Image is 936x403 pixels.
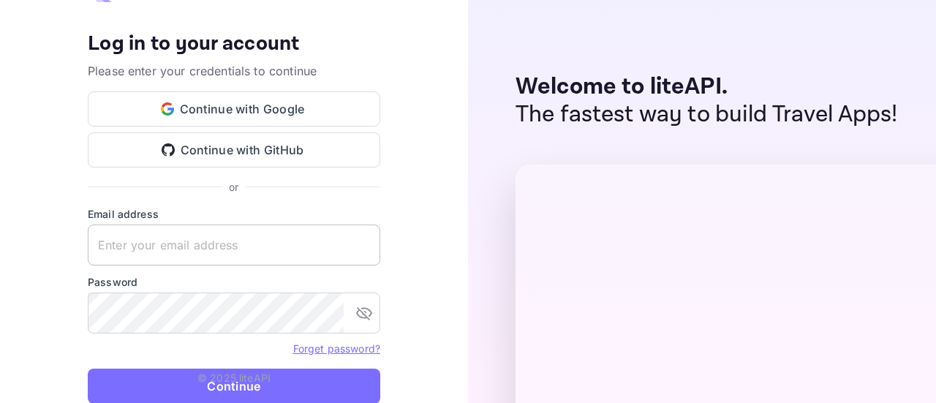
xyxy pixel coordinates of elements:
[197,370,271,385] p: © 2025 liteAPI
[229,179,238,195] p: or
[293,342,380,355] a: Forget password?
[88,31,380,57] h4: Log in to your account
[516,73,898,101] p: Welcome to liteAPI.
[350,298,379,328] button: toggle password visibility
[88,62,380,80] p: Please enter your credentials to continue
[88,225,380,265] input: Enter your email address
[88,132,380,167] button: Continue with GitHub
[88,206,380,222] label: Email address
[516,101,898,129] p: The fastest way to build Travel Apps!
[88,91,380,127] button: Continue with Google
[293,341,380,355] a: Forget password?
[88,274,380,290] label: Password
